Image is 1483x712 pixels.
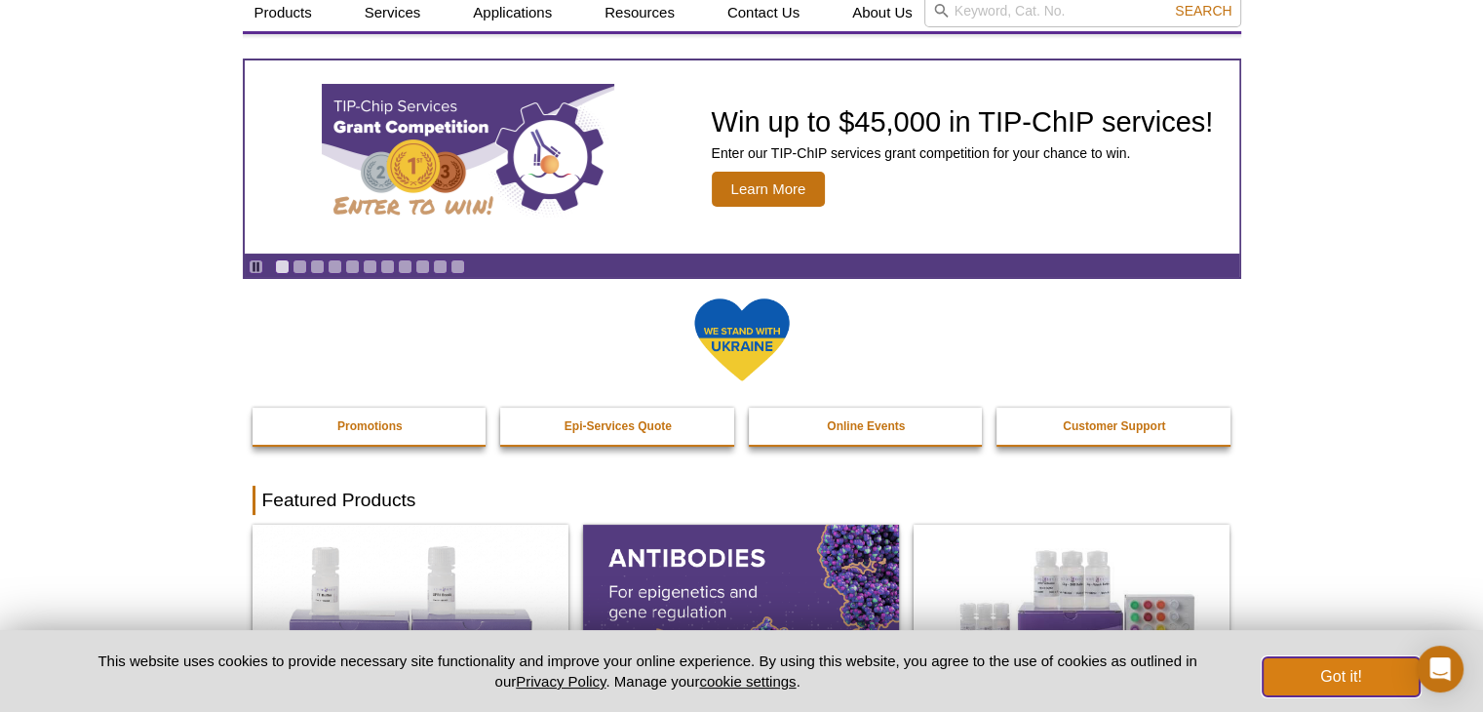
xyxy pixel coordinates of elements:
[1169,2,1237,20] button: Search
[433,259,448,274] a: Go to slide 10
[1263,657,1419,696] button: Got it!
[328,259,342,274] a: Go to slide 4
[245,60,1239,254] a: TIP-ChIP Services Grant Competition Win up to $45,000 in TIP-ChIP services! Enter our TIP-ChIP se...
[293,259,307,274] a: Go to slide 2
[345,259,360,274] a: Go to slide 5
[699,673,796,690] button: cookie settings
[712,172,826,207] span: Learn More
[275,259,290,274] a: Go to slide 1
[363,259,377,274] a: Go to slide 6
[749,408,985,445] a: Online Events
[712,107,1214,137] h2: Win up to $45,000 in TIP-ChIP services!
[415,259,430,274] a: Go to slide 9
[245,60,1239,254] article: TIP-ChIP Services Grant Competition
[565,419,672,433] strong: Epi-Services Quote
[253,408,488,445] a: Promotions
[322,84,614,230] img: TIP-ChIP Services Grant Competition
[996,408,1232,445] a: Customer Support
[827,419,905,433] strong: Online Events
[337,419,403,433] strong: Promotions
[310,259,325,274] a: Go to slide 3
[380,259,395,274] a: Go to slide 7
[249,259,263,274] a: Toggle autoplay
[253,486,1231,515] h2: Featured Products
[712,144,1214,162] p: Enter our TIP-ChIP services grant competition for your chance to win.
[1063,419,1165,433] strong: Customer Support
[398,259,412,274] a: Go to slide 8
[500,408,736,445] a: Epi-Services Quote
[1175,3,1231,19] span: Search
[450,259,465,274] a: Go to slide 11
[516,673,605,690] a: Privacy Policy
[64,651,1231,692] p: This website uses cookies to provide necessary site functionality and improve your online experie...
[693,297,791,383] img: We Stand With Ukraine
[1417,646,1463,692] div: Open Intercom Messenger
